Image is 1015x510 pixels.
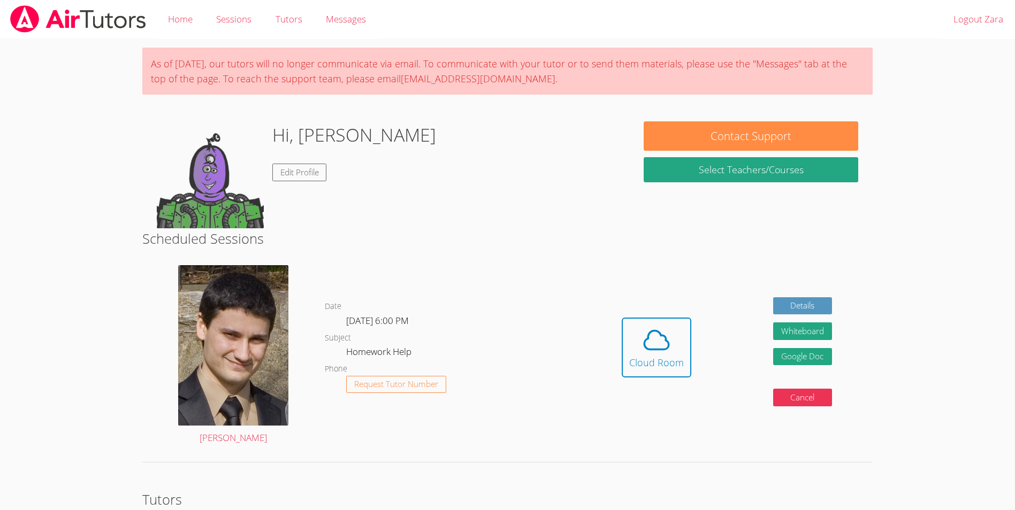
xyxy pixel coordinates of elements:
img: default.png [157,121,264,228]
h2: Scheduled Sessions [142,228,873,249]
dd: Homework Help [346,344,414,362]
img: david.jpg [178,265,288,426]
button: Request Tutor Number [346,376,446,393]
div: Cloud Room [629,355,684,370]
h2: Tutors [142,489,873,509]
a: [PERSON_NAME] [178,265,288,446]
span: Messages [326,13,366,25]
span: Request Tutor Number [354,380,438,388]
a: Edit Profile [272,164,327,181]
dt: Date [325,300,341,313]
a: Details [773,297,832,315]
div: As of [DATE], our tutors will no longer communicate via email. To communicate with your tutor or ... [142,48,873,95]
a: Select Teachers/Courses [644,157,858,182]
button: Cloud Room [622,318,691,377]
a: Google Doc [773,348,832,366]
dt: Phone [325,362,347,376]
img: airtutors_banner-c4298cdbf04f3fff15de1276eac7730deb9818008684d7c2e4769d2f7ddbe033.png [9,5,147,33]
h1: Hi, [PERSON_NAME] [272,121,436,149]
button: Whiteboard [773,322,832,340]
dt: Subject [325,331,351,345]
span: [DATE] 6:00 PM [346,314,409,327]
button: Contact Support [644,121,858,151]
button: Cancel [773,389,832,406]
